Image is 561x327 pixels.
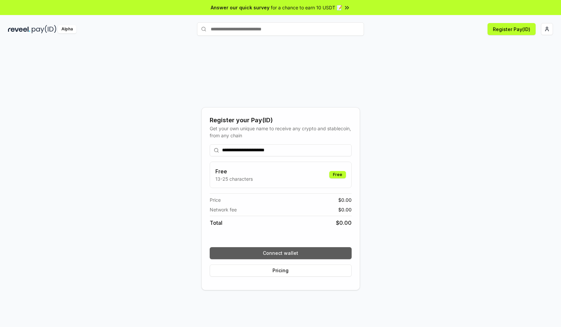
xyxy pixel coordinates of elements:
img: reveel_dark [8,25,30,33]
div: Alpha [58,25,76,33]
p: 13-25 characters [215,175,253,182]
span: $ 0.00 [338,206,352,213]
div: Get your own unique name to receive any crypto and stablecoin, from any chain [210,125,352,139]
button: Register Pay(ID) [488,23,536,35]
h3: Free [215,167,253,175]
span: $ 0.00 [338,196,352,203]
span: Answer our quick survey [211,4,269,11]
span: $ 0.00 [336,219,352,227]
div: Register your Pay(ID) [210,116,352,125]
button: Pricing [210,265,352,277]
div: Free [329,171,346,178]
span: Total [210,219,222,227]
img: pay_id [32,25,56,33]
span: Network fee [210,206,237,213]
span: Price [210,196,221,203]
span: for a chance to earn 10 USDT 📝 [271,4,342,11]
button: Connect wallet [210,247,352,259]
